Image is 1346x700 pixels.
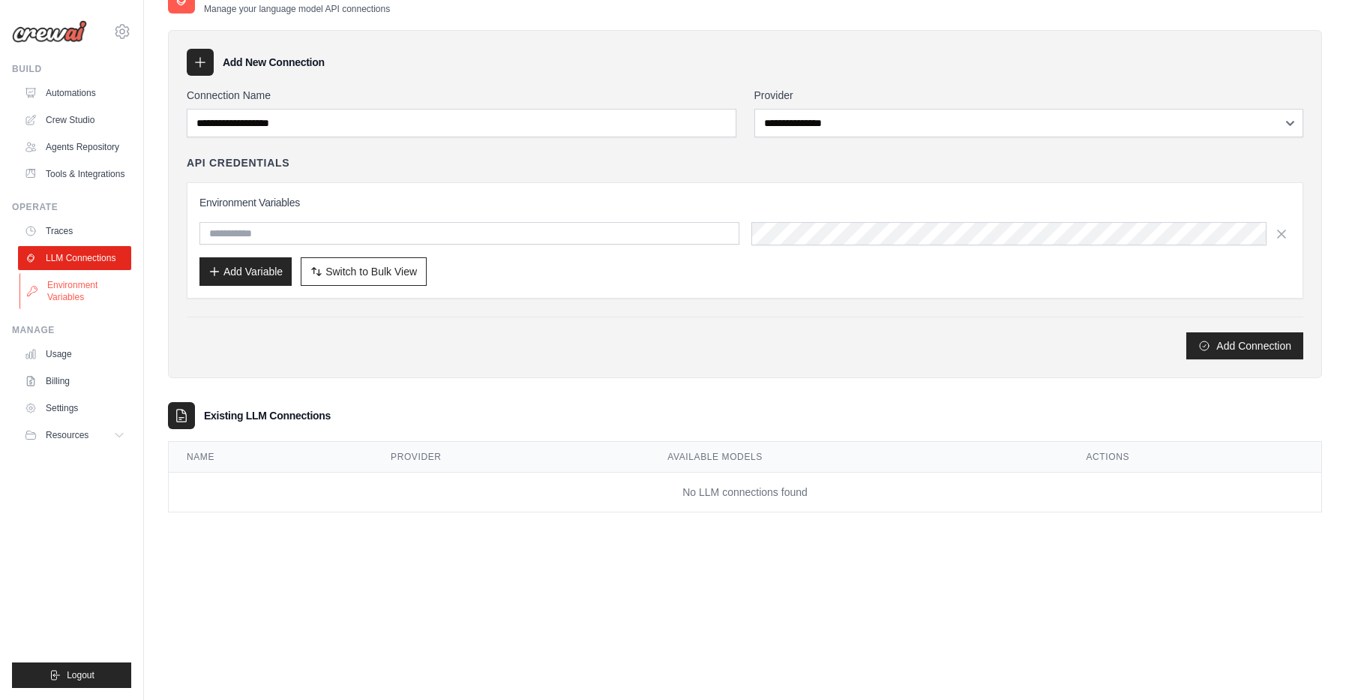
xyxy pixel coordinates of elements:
th: Available Models [649,442,1068,473]
span: Switch to Bulk View [325,264,417,279]
a: Crew Studio [18,108,131,132]
button: Logout [12,662,131,688]
th: Actions [1068,442,1321,473]
div: Manage [12,324,131,336]
p: Manage your language model API connections [204,3,390,15]
img: Logo [12,20,87,43]
a: Traces [18,219,131,243]
a: Usage [18,342,131,366]
a: Environment Variables [19,273,133,309]
div: Build [12,63,131,75]
span: Logout [67,669,94,681]
label: Connection Name [187,88,736,103]
a: Agents Repository [18,135,131,159]
a: Automations [18,81,131,105]
span: Resources [46,429,88,441]
a: LLM Connections [18,246,131,270]
label: Provider [754,88,1304,103]
th: Name [169,442,373,473]
div: Operate [12,201,131,213]
a: Billing [18,369,131,393]
h3: Existing LLM Connections [204,408,331,423]
button: Add Connection [1186,332,1303,359]
td: No LLM connections found [169,473,1321,512]
h3: Add New Connection [223,55,325,70]
a: Settings [18,396,131,420]
button: Resources [18,423,131,447]
button: Add Variable [199,257,292,286]
a: Tools & Integrations [18,162,131,186]
h3: Environment Variables [199,195,1291,210]
button: Switch to Bulk View [301,257,427,286]
th: Provider [373,442,649,473]
h4: API Credentials [187,155,289,170]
